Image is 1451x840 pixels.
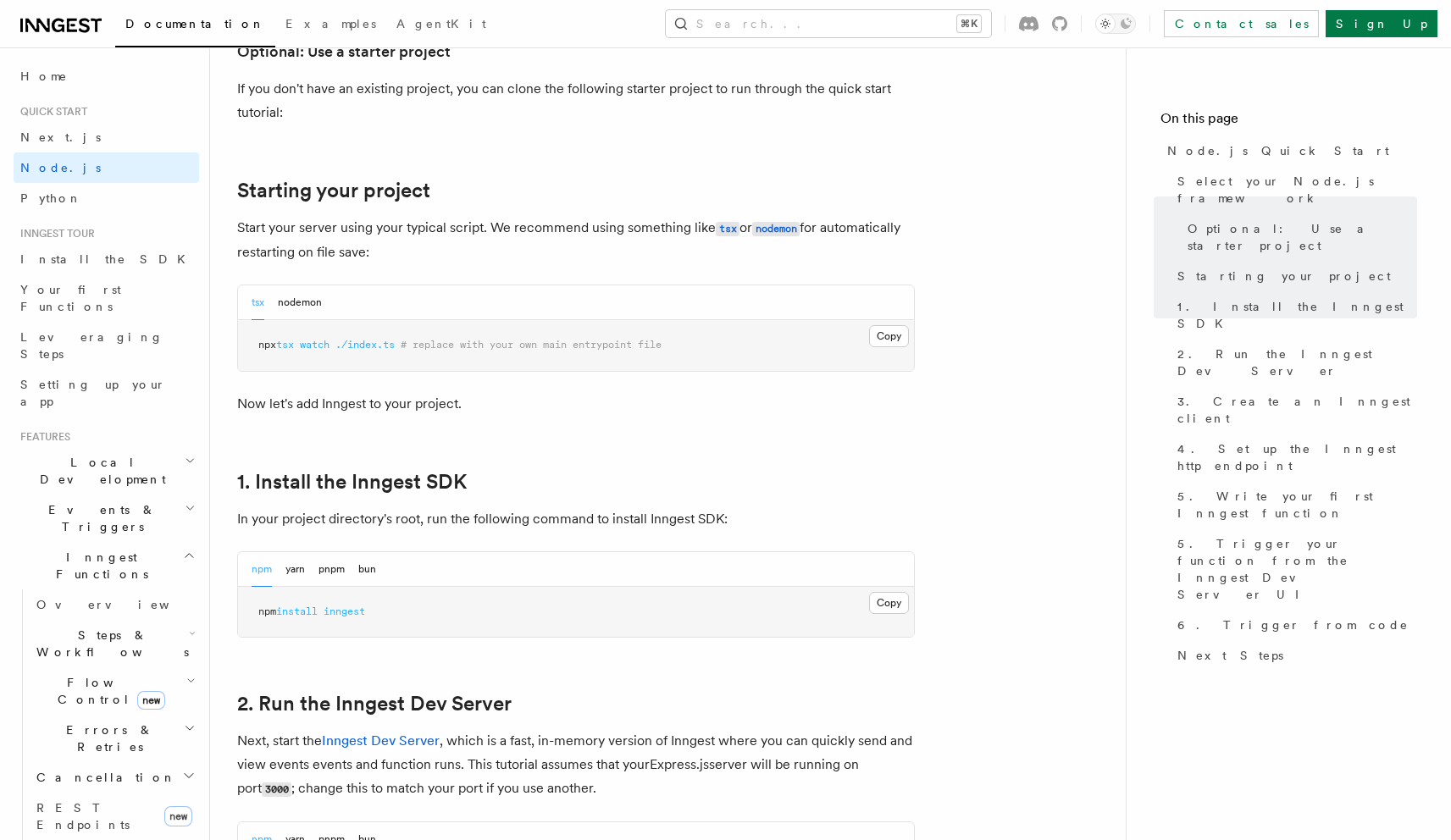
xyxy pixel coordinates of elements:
[20,130,101,144] span: Next.js
[237,77,915,124] p: If you don't have an existing project, you can clone the following starter project to run through...
[666,10,991,37] button: Search...⌘K
[324,605,365,617] span: inngest
[1177,647,1283,664] span: Next Steps
[1164,10,1319,37] a: Contact sales
[262,782,291,797] code: 3000
[237,179,430,202] a: Starting your project
[1326,10,1437,37] a: Sign Up
[20,283,121,313] span: Your first Functions
[237,470,467,494] a: 1. Install the Inngest SDK
[285,17,376,30] span: Examples
[752,222,800,236] code: nodemon
[1177,393,1417,427] span: 3. Create an Inngest client
[752,219,800,235] a: nodemon
[1177,268,1391,285] span: Starting your project
[14,183,199,213] a: Python
[322,732,440,749] a: Inngest Dev Server
[14,61,199,91] a: Home
[1188,220,1417,254] span: Optional: Use a starter project
[30,620,199,667] button: Steps & Workflows
[30,721,184,755] span: Errors & Retries
[30,674,186,708] span: Flow Control
[358,552,376,587] button: bun
[1177,298,1417,332] span: 1. Install the Inngest SDK
[1095,14,1136,34] button: Toggle dark mode
[14,542,199,589] button: Inngest Functions
[14,501,185,535] span: Events & Triggers
[1171,434,1417,481] a: 4. Set up the Inngest http endpoint
[1177,440,1417,474] span: 4. Set up the Inngest http endpoint
[14,274,199,322] a: Your first Functions
[300,339,330,351] span: watch
[1171,386,1417,434] a: 3. Create an Inngest client
[14,122,199,152] a: Next.js
[14,227,95,240] span: Inngest tour
[1171,291,1417,339] a: 1. Install the Inngest SDK
[20,252,196,266] span: Install the SDK
[30,589,199,620] a: Overview
[716,219,739,235] a: tsx
[1177,616,1409,633] span: 6. Trigger from code
[237,507,915,531] p: In your project directory's root, run the following command to install Inngest SDK:
[20,161,101,174] span: Node.js
[396,17,486,30] span: AgentKit
[30,793,199,840] a: REST Endpointsnew
[14,105,87,119] span: Quick start
[14,322,199,369] a: Leveraging Steps
[30,667,199,715] button: Flow Controlnew
[869,592,909,614] button: Copy
[1181,213,1417,261] a: Optional: Use a starter project
[1171,261,1417,291] a: Starting your project
[716,222,739,236] code: tsx
[1177,535,1417,603] span: 5. Trigger your function from the Inngest Dev Server UI
[1160,135,1417,166] a: Node.js Quick Start
[285,552,305,587] button: yarn
[125,17,265,30] span: Documentation
[36,598,211,611] span: Overview
[957,15,981,32] kbd: ⌘K
[237,692,512,716] a: 2. Run the Inngest Dev Server
[20,330,163,361] span: Leveraging Steps
[1177,345,1417,379] span: 2. Run the Inngest Dev Server
[318,552,345,587] button: pnpm
[237,392,915,416] p: Now let's add Inngest to your project.
[14,549,183,583] span: Inngest Functions
[276,605,318,617] span: install
[20,378,166,408] span: Setting up your app
[20,191,82,205] span: Python
[14,369,199,417] a: Setting up your app
[20,68,68,85] span: Home
[278,285,322,320] button: nodemon
[1171,481,1417,528] a: 5. Write your first Inngest function
[276,339,294,351] span: tsx
[1177,173,1417,207] span: Select your Node.js framework
[237,729,915,801] p: Next, start the , which is a fast, in-memory version of Inngest where you can quickly send and vi...
[1171,339,1417,386] a: 2. Run the Inngest Dev Server
[275,5,386,46] a: Examples
[237,40,451,64] a: Optional: Use a starter project
[1160,108,1417,135] h4: On this page
[14,430,70,444] span: Features
[258,605,276,617] span: npm
[869,325,909,347] button: Copy
[115,5,275,47] a: Documentation
[1167,142,1389,159] span: Node.js Quick Start
[14,447,199,495] button: Local Development
[30,769,176,786] span: Cancellation
[401,339,662,351] span: # replace with your own main entrypoint file
[14,152,199,183] a: Node.js
[30,627,189,660] span: Steps & Workflows
[1171,166,1417,213] a: Select your Node.js framework
[14,244,199,274] a: Install the SDK
[252,552,272,587] button: npm
[164,806,192,826] span: new
[335,339,395,351] span: ./index.ts
[1171,610,1417,640] a: 6. Trigger from code
[30,762,199,793] button: Cancellation
[137,691,165,710] span: new
[1171,528,1417,610] a: 5. Trigger your function from the Inngest Dev Server UI
[14,495,199,542] button: Events & Triggers
[14,454,185,488] span: Local Development
[252,285,264,320] button: tsx
[1171,640,1417,671] a: Next Steps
